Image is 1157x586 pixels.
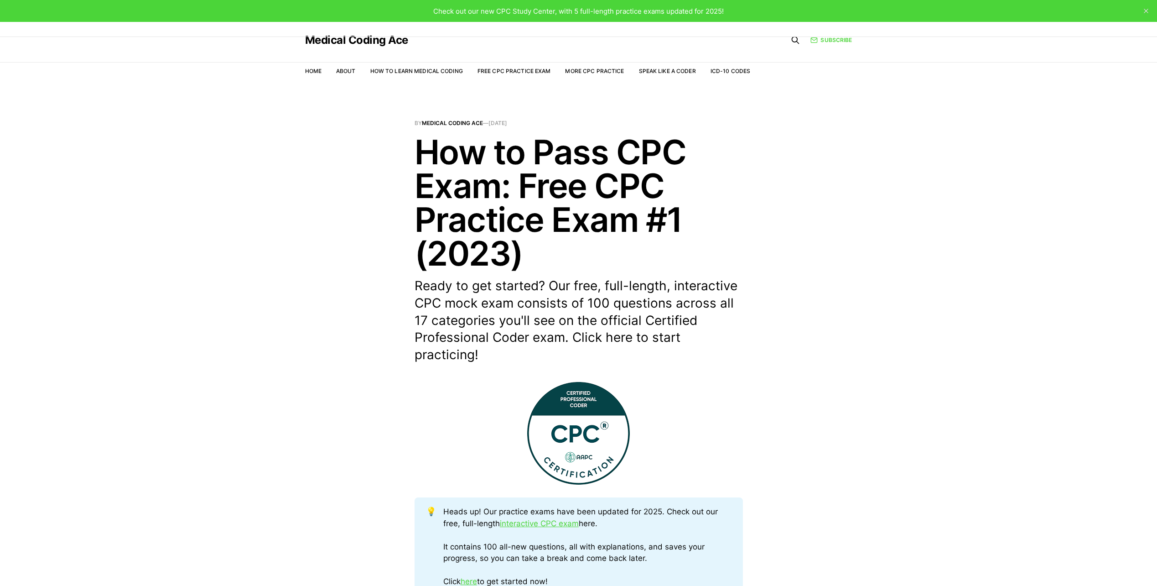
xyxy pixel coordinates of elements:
a: interactive CPC exam [500,519,579,528]
a: Speak Like a Coder [639,68,696,74]
span: By — [415,120,743,126]
a: Medical Coding Ace [422,120,483,126]
a: here [461,577,477,586]
a: How to Learn Medical Coding [370,68,463,74]
img: This Certified Professional Coder (CPC) Practice Exam contains 100 full-length test questions! [527,382,630,485]
a: ICD-10 Codes [711,68,750,74]
a: Medical Coding Ace [305,35,408,46]
a: Subscribe [810,36,852,44]
a: More CPC Practice [565,68,624,74]
time: [DATE] [488,120,507,126]
span: Check out our new CPC Study Center, with 5 full-length practice exams updated for 2025! [433,7,724,16]
a: About [336,68,356,74]
p: Ready to get started? Our free, full-length, interactive CPC mock exam consists of 100 questions ... [415,277,743,364]
h1: How to Pass CPC Exam: Free CPC Practice Exam #1 (2023) [415,135,743,270]
button: close [1139,4,1153,18]
a: Home [305,68,322,74]
a: Free CPC Practice Exam [477,68,551,74]
iframe: portal-trigger [1008,541,1157,586]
